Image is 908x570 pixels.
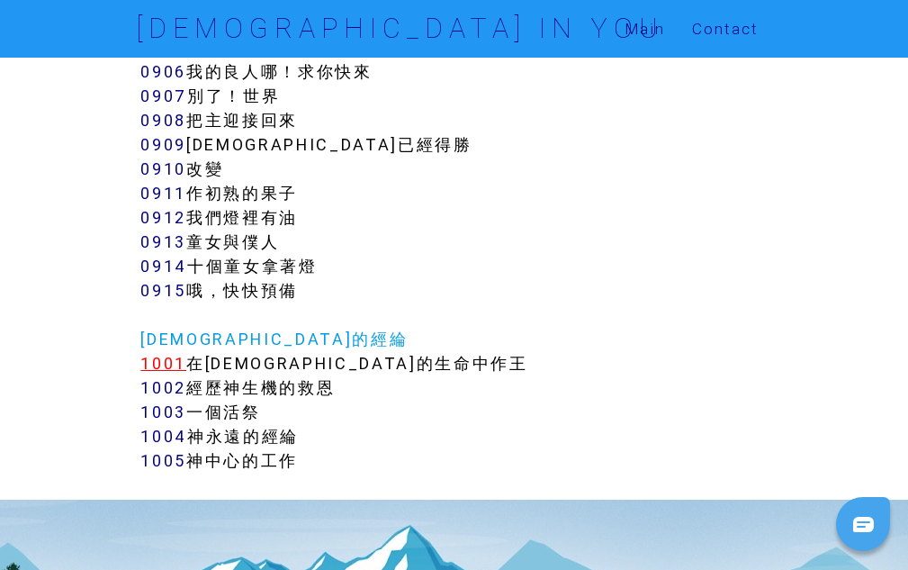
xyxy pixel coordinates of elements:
a: [DEMOGRAPHIC_DATA]的經綸 [140,329,408,349]
a: 0907 [140,86,187,106]
a: 0912 [140,207,186,228]
a: 0913 [140,231,186,252]
a: 0906 [140,61,186,82]
a: 0911 [140,183,186,204]
a: 1003 [140,402,186,422]
a: 0910 [140,158,186,179]
a: 0909 [140,134,186,155]
a: 0908 [140,110,186,131]
a: 0915 [140,280,186,301]
a: 1002 [140,377,186,398]
a: 1004 [140,426,187,447]
a: 1001 [140,353,186,374]
a: 1005 [140,450,186,471]
a: 0914 [140,256,187,276]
